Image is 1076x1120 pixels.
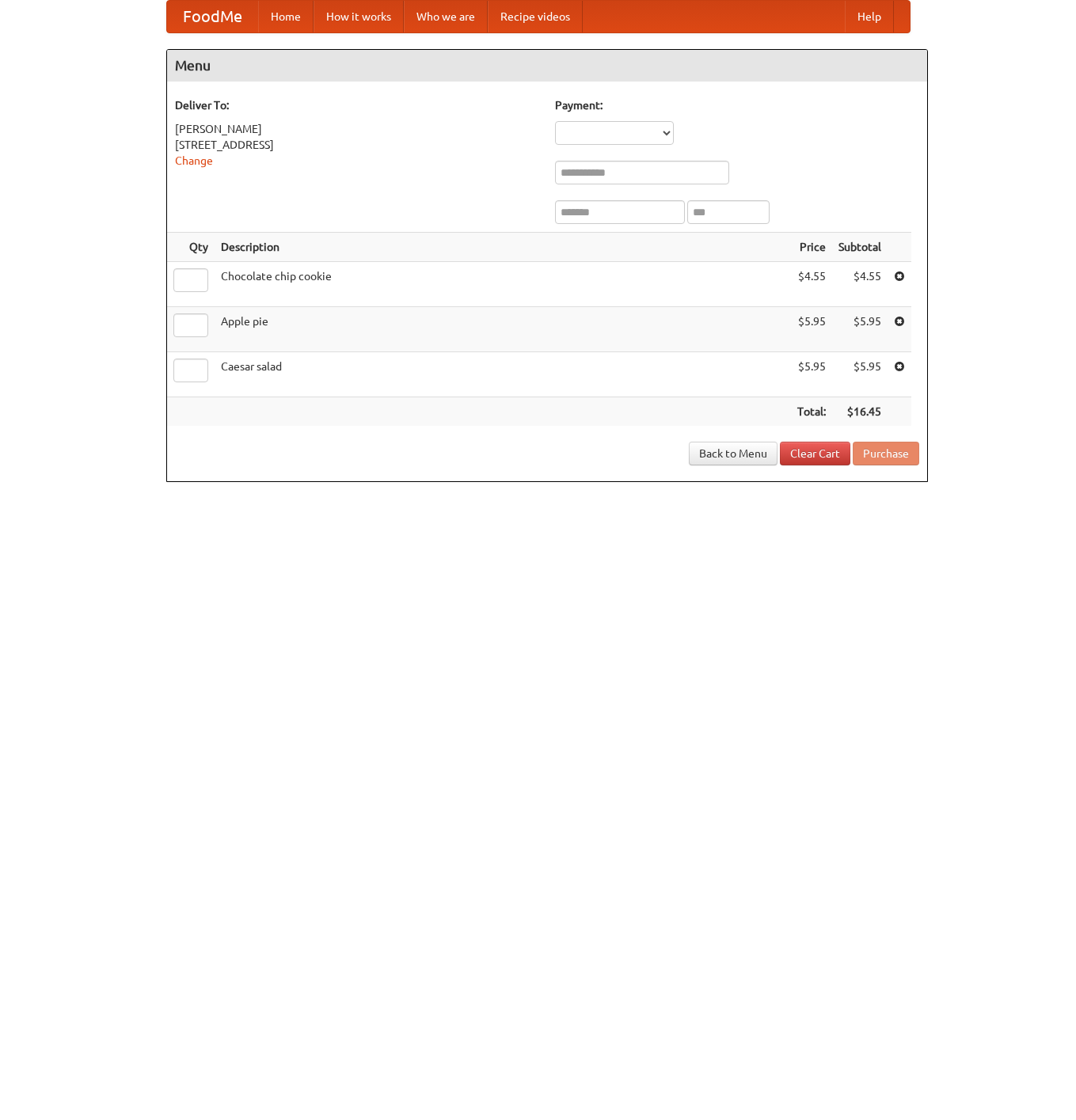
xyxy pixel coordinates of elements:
[175,121,539,137] div: [PERSON_NAME]
[832,352,888,397] td: $5.95
[791,262,832,307] td: $4.55
[404,1,488,32] a: Who we are
[215,262,791,307] td: Chocolate chip cookie
[832,262,888,307] td: $4.55
[791,352,832,397] td: $5.95
[832,397,888,427] th: $16.45
[791,397,832,427] th: Total:
[175,97,539,113] h5: Deliver To:
[215,307,791,352] td: Apple pie
[853,442,919,465] button: Purchase
[175,154,213,167] a: Change
[791,307,832,352] td: $5.95
[845,1,894,32] a: Help
[215,233,791,262] th: Description
[555,97,919,113] h5: Payment:
[780,442,850,465] a: Clear Cart
[167,233,215,262] th: Qty
[175,137,539,153] div: [STREET_ADDRESS]
[689,442,778,465] a: Back to Menu
[791,233,832,262] th: Price
[832,307,888,352] td: $5.95
[488,1,583,32] a: Recipe videos
[167,1,258,32] a: FoodMe
[314,1,404,32] a: How it works
[832,233,888,262] th: Subtotal
[167,50,927,82] h4: Menu
[215,352,791,397] td: Caesar salad
[258,1,314,32] a: Home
